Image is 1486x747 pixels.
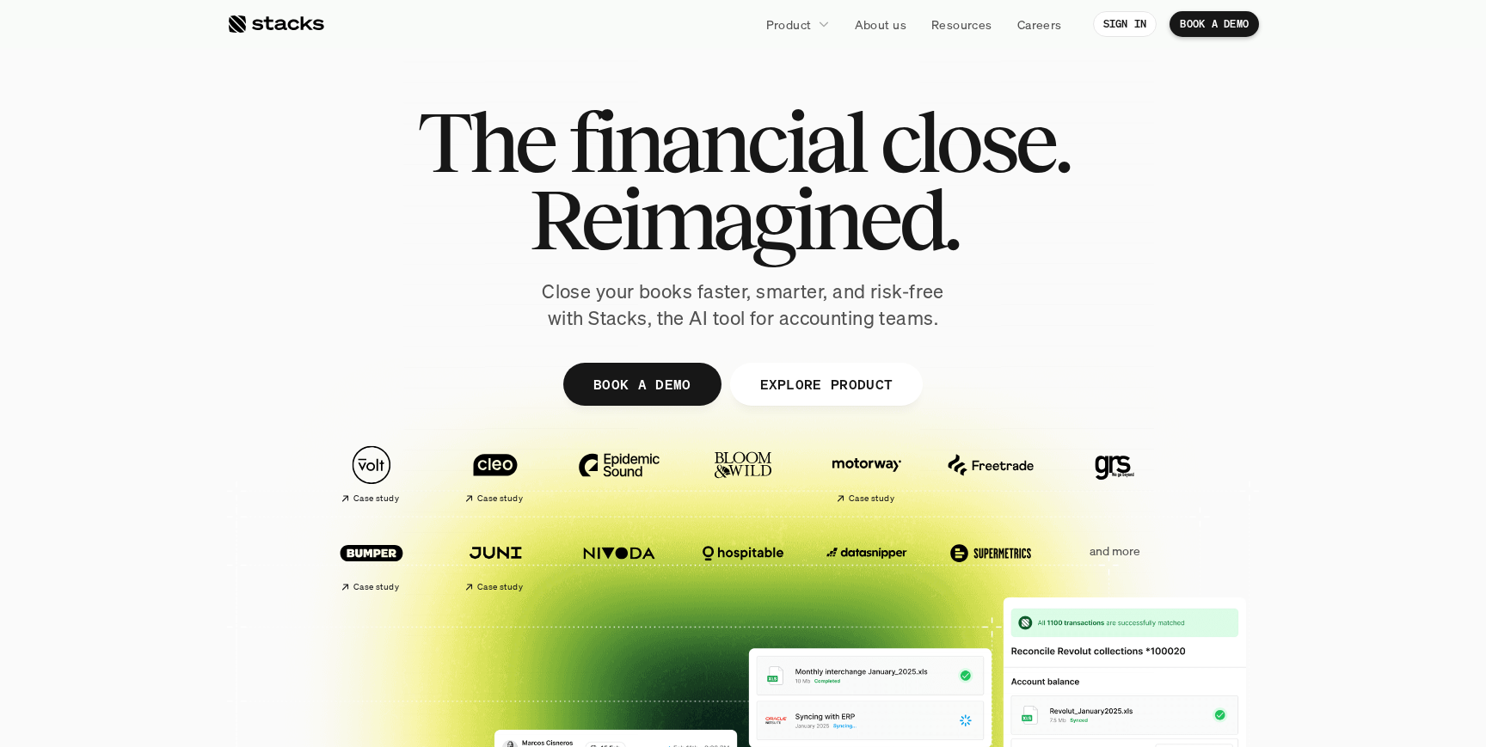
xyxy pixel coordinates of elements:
[759,371,893,396] p: EXPLORE PRODUCT
[931,15,992,34] p: Resources
[849,493,894,504] h2: Case study
[880,103,1069,181] span: close.
[529,181,958,258] span: Reimagined.
[1103,18,1147,30] p: SIGN IN
[318,437,425,511] a: Case study
[1061,544,1168,559] p: and more
[563,363,722,406] a: BOOK A DEMO
[417,103,554,181] span: The
[855,15,906,34] p: About us
[528,279,958,332] p: Close your books faster, smarter, and risk-free with Stacks, the AI tool for accounting teams.
[766,15,812,34] p: Product
[814,437,920,511] a: Case study
[477,493,523,504] h2: Case study
[844,9,917,40] a: About us
[442,437,549,511] a: Case study
[593,371,691,396] p: BOOK A DEMO
[1170,11,1259,37] a: BOOK A DEMO
[921,9,1003,40] a: Resources
[1180,18,1249,30] p: BOOK A DEMO
[353,493,399,504] h2: Case study
[442,524,549,599] a: Case study
[1017,15,1062,34] p: Careers
[318,524,425,599] a: Case study
[1093,11,1157,37] a: SIGN IN
[477,582,523,592] h2: Case study
[729,363,923,406] a: EXPLORE PRODUCT
[568,103,865,181] span: financial
[353,582,399,592] h2: Case study
[1007,9,1072,40] a: Careers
